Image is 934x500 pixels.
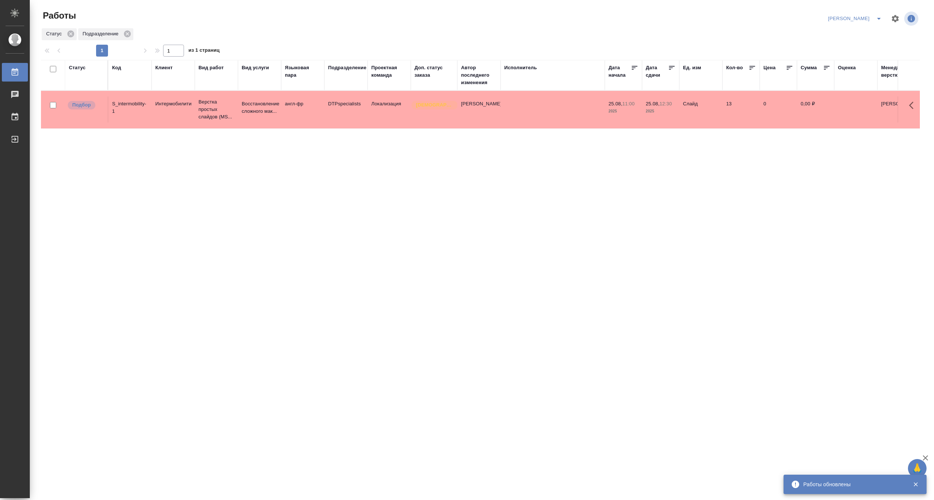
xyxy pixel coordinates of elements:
div: Подразделение [78,28,133,40]
p: Подразделение [83,30,121,38]
div: Дата сдачи [646,64,668,79]
p: Статус [46,30,64,38]
button: Закрыть [908,481,923,488]
div: S_intermobility-1 [112,100,148,115]
div: Цена [763,64,776,71]
div: Ед. изм [683,64,701,71]
div: Исполнитель [504,64,537,71]
p: Подбор [72,101,91,109]
div: Проектная команда [371,64,407,79]
div: Языковая пара [285,64,321,79]
td: DTPspecialists [324,96,368,122]
p: 12:30 [660,101,672,106]
div: Работы обновлены [803,481,902,488]
p: [PERSON_NAME] [881,100,917,108]
div: Кол-во [726,64,743,71]
span: Настроить таблицу [886,10,904,28]
td: 0 [760,96,797,122]
div: Менеджеры верстки [881,64,917,79]
td: 13 [722,96,760,122]
div: Клиент [155,64,172,71]
td: Слайд [679,96,722,122]
div: Статус [42,28,77,40]
div: Сумма [801,64,817,71]
button: Здесь прячутся важные кнопки [905,96,922,114]
p: Восстановление сложного мак... [242,100,277,115]
div: Вид услуги [242,64,269,71]
div: Доп. статус заказа [414,64,454,79]
div: Можно подбирать исполнителей [67,100,104,110]
td: 0,00 ₽ [797,96,834,122]
p: 2025 [646,108,676,115]
div: Автор последнего изменения [461,64,497,86]
span: Посмотреть информацию [904,12,920,26]
span: 🙏 [911,461,924,476]
td: Локализация [368,96,411,122]
div: Подразделение [328,64,366,71]
p: 11:00 [622,101,635,106]
div: Дата начала [609,64,631,79]
button: 🙏 [908,459,927,478]
p: 25.08, [609,101,622,106]
div: split button [826,13,886,25]
span: Работы [41,10,76,22]
p: Верстка простых слайдов (MS... [198,98,234,121]
p: 25.08, [646,101,660,106]
div: Статус [69,64,86,71]
div: Оценка [838,64,856,71]
div: Код [112,64,121,71]
p: [DEMOGRAPHIC_DATA] [416,101,453,109]
p: 2025 [609,108,638,115]
p: Интермобилити [155,100,191,108]
div: Вид работ [198,64,224,71]
td: англ-фр [281,96,324,122]
span: из 1 страниц [188,46,220,57]
td: [PERSON_NAME] [457,96,501,122]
